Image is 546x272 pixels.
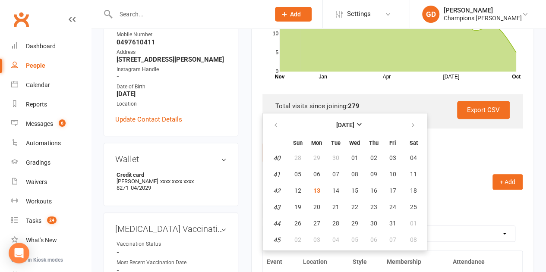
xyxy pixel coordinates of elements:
button: 09 [364,167,382,182]
em: 41 [273,171,280,178]
button: 05 [288,167,306,182]
button: 28 [288,150,306,166]
small: Monday [311,140,322,146]
h3: Wallet [115,154,227,164]
span: 30 [332,154,339,161]
span: 11 [410,171,417,178]
span: 07 [389,236,396,243]
span: 24 [389,203,396,210]
span: 29 [351,220,358,227]
span: 12 [294,187,301,194]
span: 25 [410,203,417,210]
span: 08 [351,171,358,178]
button: 21 [326,200,344,215]
button: 19 [288,200,306,215]
button: 04 [326,232,344,248]
a: Automations [11,134,91,153]
div: Location [117,100,227,108]
button: 28 [326,216,344,231]
div: Workouts [26,198,52,205]
span: 21 [332,203,339,210]
span: 05 [294,171,301,178]
div: Tasks [26,217,41,224]
a: Workouts [11,192,91,211]
div: Most Recent Vaccination Date [117,259,188,267]
span: 29 [313,154,320,161]
button: 23 [364,200,382,215]
span: 04 [410,154,417,161]
div: Address [117,48,227,56]
strong: [STREET_ADDRESS][PERSON_NAME] [117,56,227,63]
div: Calendar [26,81,50,88]
button: 30 [326,150,344,166]
span: 19 [294,203,301,210]
button: 03 [307,232,325,248]
button: 10 [383,167,401,182]
div: Instagram Handle [117,66,227,74]
small: Tuesday [331,140,340,146]
span: 06 [370,236,377,243]
strong: 279 [347,102,359,110]
span: 07 [332,171,339,178]
span: 28 [294,154,301,161]
button: 02 [288,232,306,248]
span: 22 [351,203,358,210]
li: [PERSON_NAME] [115,170,227,192]
small: Sunday [293,140,302,146]
a: Messages 6 [11,114,91,134]
span: 20 [313,203,320,210]
span: 31 [389,220,396,227]
a: Tasks 24 [11,211,91,231]
button: 30 [364,216,382,231]
span: xxxx xxxx xxxx 8271 [117,178,194,191]
button: 01 [402,216,424,231]
button: 26 [288,216,306,231]
span: 30 [370,220,377,227]
small: Saturday [409,140,417,146]
a: Dashboard [11,37,91,56]
span: 01 [351,154,358,161]
span: 18 [410,187,417,194]
a: Export CSV [457,101,510,119]
button: 27 [307,216,325,231]
div: Open Intercom Messenger [9,243,29,263]
span: 02 [370,154,377,161]
button: 04 [402,150,424,166]
span: 28 [332,220,339,227]
span: 04 [332,236,339,243]
strong: - [117,73,227,81]
span: 26 [294,220,301,227]
span: 08 [410,236,417,243]
button: 29 [307,150,325,166]
button: 08 [402,232,424,248]
button: + Add [492,174,523,190]
span: 16 [370,187,377,194]
span: 24 [47,216,57,224]
button: 31 [383,216,401,231]
button: 18 [402,183,424,199]
div: Vaccination Status [117,240,188,248]
a: People [11,56,91,75]
em: 42 [273,187,280,195]
button: Add [275,7,312,22]
button: 07 [326,167,344,182]
small: Thursday [369,140,378,146]
button: 29 [345,216,363,231]
span: 02 [294,236,301,243]
a: Calendar [11,75,91,95]
button: 16 [364,183,382,199]
span: 03 [389,154,396,161]
span: 10 [389,171,396,178]
button: 17 [383,183,401,199]
h3: [MEDICAL_DATA] Vaccination Status [115,224,227,234]
strong: 0497610411 [117,38,227,46]
button: 13 [307,183,325,199]
strong: [DATE] [336,122,354,128]
a: Reports [11,95,91,114]
button: 12 [288,183,306,199]
button: 03 [383,150,401,166]
div: Dashboard [26,43,56,50]
span: 13 [313,187,320,194]
button: 01 [345,150,363,166]
a: Update Contact Details [115,114,182,125]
